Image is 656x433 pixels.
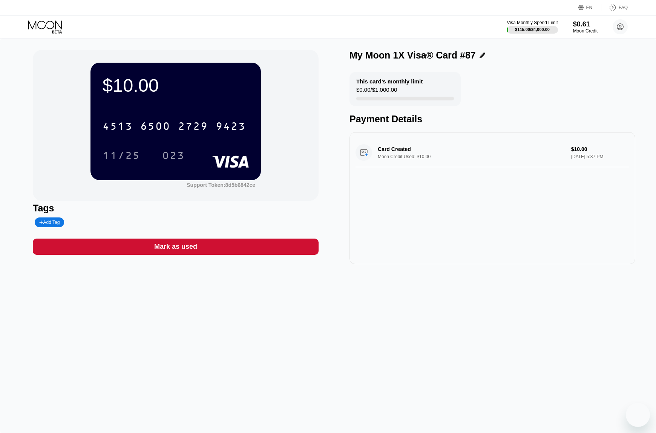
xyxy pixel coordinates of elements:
[39,220,60,225] div: Add Tag
[573,28,598,34] div: Moon Credit
[98,117,250,136] div: 4513650027299423
[187,182,255,188] div: Support Token: 8d5b6842ce
[156,146,190,165] div: 023
[578,4,601,11] div: EN
[33,203,319,214] div: Tags
[103,75,249,96] div: $10.00
[103,151,140,163] div: 11/25
[216,121,246,133] div: 9423
[187,182,255,188] div: Support Token:8d5b6842ce
[619,5,628,10] div: FAQ
[162,151,185,163] div: 023
[507,20,558,25] div: Visa Monthly Spend Limit
[356,78,423,85] div: This card’s monthly limit
[35,217,64,227] div: Add Tag
[356,86,397,97] div: $0.00 / $1,000.00
[154,242,197,251] div: Mark as used
[178,121,208,133] div: 2729
[349,50,476,61] div: My Moon 1X Visa® Card #87
[140,121,170,133] div: 6500
[103,121,133,133] div: 4513
[349,114,635,125] div: Payment Details
[601,4,628,11] div: FAQ
[626,403,650,427] iframe: Button to launch messaging window
[515,27,550,32] div: $115.00 / $4,000.00
[97,146,146,165] div: 11/25
[507,20,558,34] div: Visa Monthly Spend Limit$115.00/$4,000.00
[33,239,319,255] div: Mark as used
[586,5,593,10] div: EN
[573,20,598,34] div: $0.61Moon Credit
[573,20,598,28] div: $0.61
